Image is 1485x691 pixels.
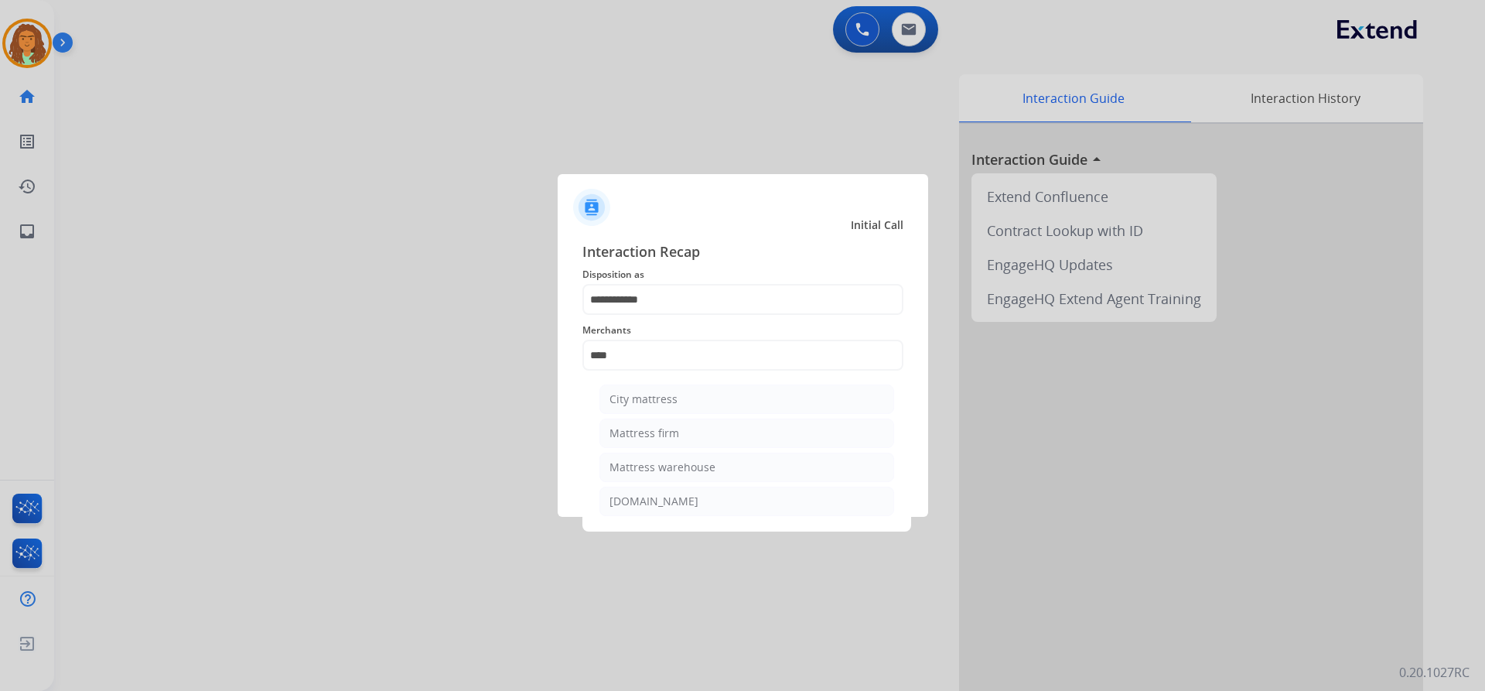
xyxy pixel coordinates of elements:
[582,321,903,340] span: Merchants
[609,392,678,407] div: City mattress
[582,241,903,265] span: Interaction Recap
[1399,663,1470,682] p: 0.20.1027RC
[609,460,715,475] div: Mattress warehouse
[582,265,903,284] span: Disposition as
[573,189,610,226] img: contactIcon
[609,426,679,441] div: Mattress firm
[851,217,903,233] span: Initial Call
[609,494,698,509] div: [DOMAIN_NAME]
